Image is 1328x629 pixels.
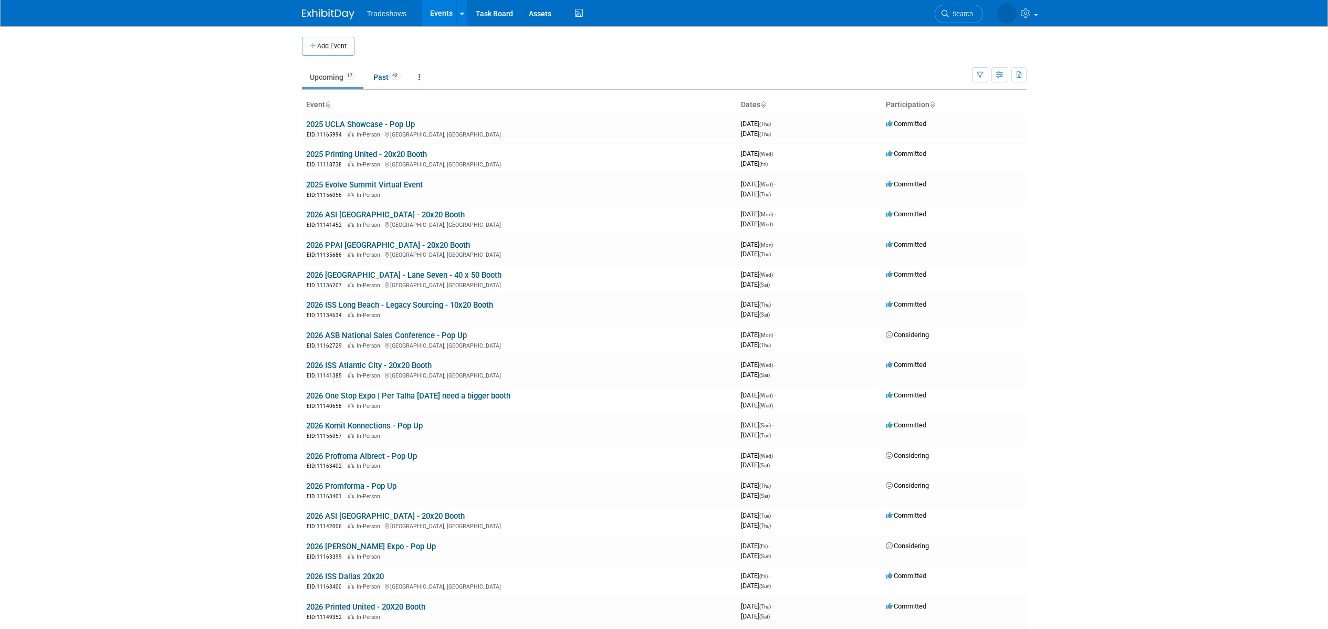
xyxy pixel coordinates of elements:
[741,270,776,278] span: [DATE]
[759,121,771,127] span: (Thu)
[772,602,774,610] span: -
[348,131,354,137] img: In-Person Event
[929,100,935,109] a: Sort by Participation Type
[307,222,346,228] span: EID: 11141452
[759,222,773,227] span: (Wed)
[741,341,771,349] span: [DATE]
[306,511,465,521] a: 2026 ASI [GEOGRAPHIC_DATA] - 20x20 Booth
[741,511,774,519] span: [DATE]
[775,150,776,158] span: -
[307,463,346,469] span: EID: 11163402
[741,491,770,499] span: [DATE]
[759,553,771,559] span: (Sun)
[348,312,354,317] img: In-Person Event
[741,461,770,469] span: [DATE]
[357,131,383,138] span: In-Person
[741,602,774,610] span: [DATE]
[759,242,773,248] span: (Mon)
[772,481,774,489] span: -
[769,542,771,550] span: -
[348,493,354,498] img: In-Person Event
[741,371,770,379] span: [DATE]
[759,312,770,318] span: (Sat)
[302,9,354,19] img: ExhibitDay
[759,282,770,288] span: (Sat)
[365,67,409,87] a: Past42
[306,150,427,159] a: 2025 Printing United - 20x20 Booth
[741,210,776,218] span: [DATE]
[775,361,776,369] span: -
[886,511,926,519] span: Committed
[306,361,432,370] a: 2026 ISS Atlantic City - 20x20 Booth
[348,523,354,528] img: In-Person Event
[886,180,926,188] span: Committed
[348,614,354,619] img: In-Person Event
[344,72,355,80] span: 17
[741,150,776,158] span: [DATE]
[357,222,383,228] span: In-Person
[357,342,383,349] span: In-Person
[357,192,383,198] span: In-Person
[759,403,773,408] span: (Wed)
[307,252,346,258] span: EID: 11135686
[886,542,929,550] span: Considering
[307,433,346,439] span: EID: 11156057
[741,582,771,590] span: [DATE]
[306,542,436,551] a: 2026 [PERSON_NAME] Expo - Pop Up
[886,150,926,158] span: Committed
[357,372,383,379] span: In-Person
[741,542,771,550] span: [DATE]
[775,331,776,339] span: -
[759,433,771,438] span: (Tue)
[886,240,926,248] span: Committed
[306,371,733,380] div: [GEOGRAPHIC_DATA], [GEOGRAPHIC_DATA]
[759,543,768,549] span: (Fri)
[307,584,346,590] span: EID: 11163400
[357,463,383,469] span: In-Person
[759,463,770,468] span: (Sat)
[307,494,346,499] span: EID: 11163401
[759,251,771,257] span: (Thu)
[302,37,354,56] button: Add Event
[775,180,776,188] span: -
[741,160,768,167] span: [DATE]
[348,463,354,468] img: In-Person Event
[759,513,771,519] span: (Tue)
[775,452,776,459] span: -
[357,583,383,590] span: In-Person
[357,553,383,560] span: In-Person
[886,270,926,278] span: Committed
[348,553,354,559] img: In-Person Event
[886,602,926,610] span: Committed
[306,160,733,169] div: [GEOGRAPHIC_DATA], [GEOGRAPHIC_DATA]
[741,180,776,188] span: [DATE]
[759,523,771,529] span: (Thu)
[949,10,973,18] span: Search
[759,453,773,459] span: (Wed)
[306,250,733,259] div: [GEOGRAPHIC_DATA], [GEOGRAPHIC_DATA]
[389,72,401,80] span: 42
[307,192,346,198] span: EID: 11156056
[759,182,773,187] span: (Wed)
[759,493,770,499] span: (Sat)
[348,403,354,408] img: In-Person Event
[759,342,771,348] span: (Thu)
[759,212,773,217] span: (Mon)
[357,403,383,410] span: In-Person
[741,481,774,489] span: [DATE]
[357,161,383,168] span: In-Person
[306,280,733,289] div: [GEOGRAPHIC_DATA], [GEOGRAPHIC_DATA]
[737,96,882,114] th: Dates
[348,192,354,197] img: In-Person Event
[367,9,407,18] span: Tradeshows
[759,573,768,579] span: (Fri)
[741,552,771,560] span: [DATE]
[772,511,774,519] span: -
[886,421,926,429] span: Committed
[357,312,383,319] span: In-Person
[348,372,354,378] img: In-Person Event
[741,401,773,409] span: [DATE]
[357,282,383,289] span: In-Person
[348,342,354,348] img: In-Person Event
[759,393,773,399] span: (Wed)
